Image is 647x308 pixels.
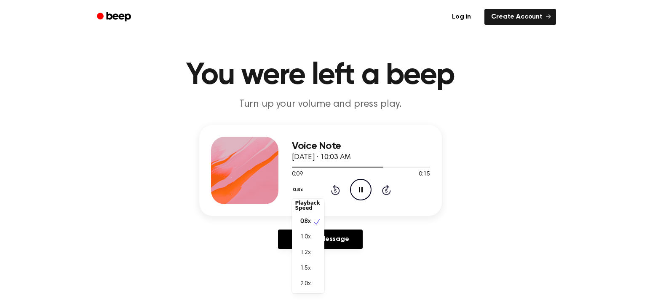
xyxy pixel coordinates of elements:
span: 1.5x [300,264,311,273]
span: 0.8x [300,217,311,226]
span: 1.0x [300,233,311,242]
div: Playback Speed [292,197,324,214]
div: 0.8x [292,199,324,293]
span: 1.2x [300,249,311,257]
span: 2.0x [300,280,311,289]
button: 0.8x [292,183,306,197]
